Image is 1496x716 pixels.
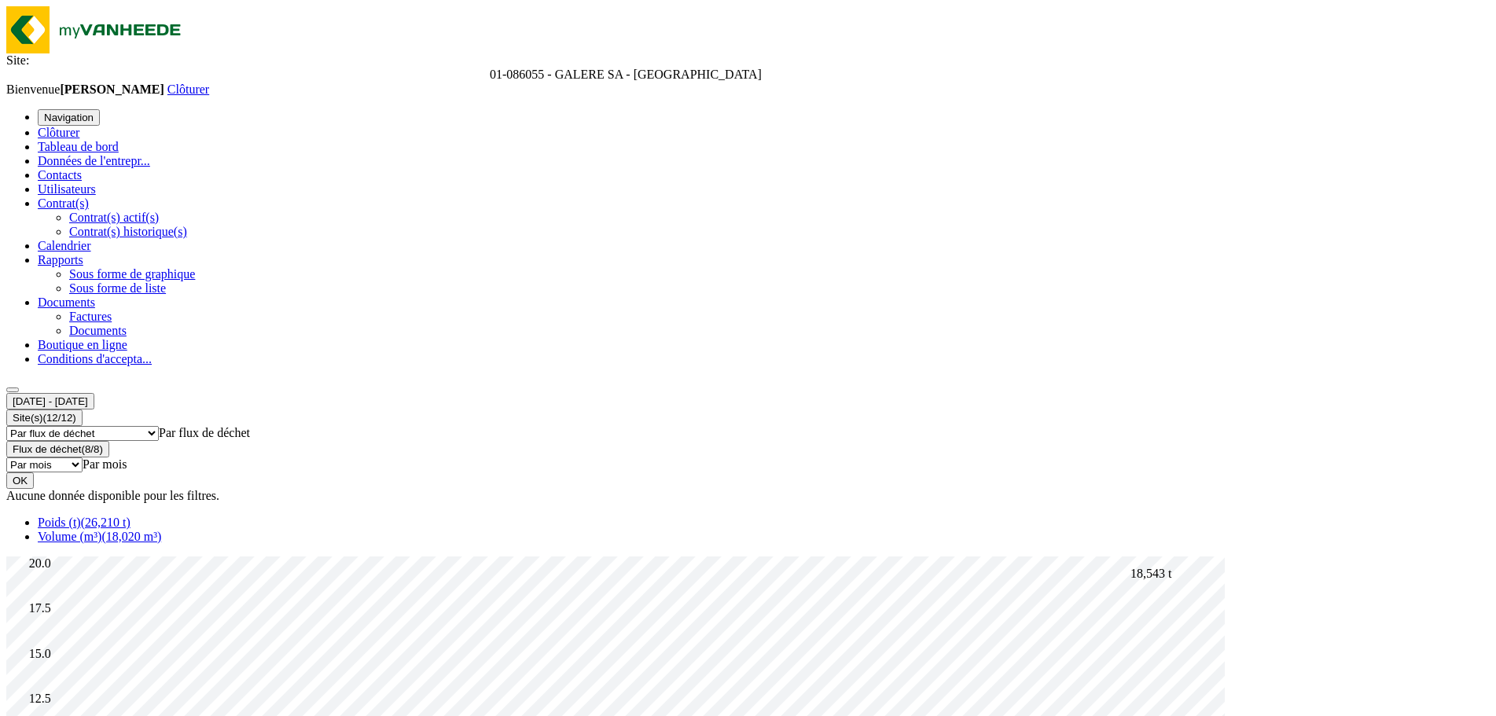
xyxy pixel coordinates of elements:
[44,112,94,123] span: Navigation
[69,211,159,224] a: Contrat(s) actif(s)
[38,253,83,266] a: Rapports
[167,83,209,96] a: Clôturer
[81,516,130,529] span: (26,210 t)
[43,412,76,424] count: (12/12)
[38,530,161,543] a: Volume (m³)
[81,443,102,455] count: (8/8)
[38,516,130,529] a: Poids (t)
[38,338,127,351] a: Boutique en ligne
[69,225,187,238] a: Contrat(s) historique(s)
[38,140,119,153] a: Tableau de bord
[6,472,34,489] button: OK
[60,83,164,96] strong: [PERSON_NAME]
[6,6,195,53] img: myVanheede
[6,83,167,96] span: Bienvenue
[490,68,762,81] span: 01-086055 - GALERE SA - EMBOURG
[159,426,250,439] span: Par flux de déchet
[83,457,127,471] span: Par mois
[38,126,79,139] a: Clôturer
[38,182,96,196] a: Utilisateurs
[38,352,152,365] a: Conditions d'accepta...
[69,267,195,281] a: Sous forme de graphique
[6,409,83,426] button: Site(s)(12/12)
[38,239,91,252] a: Calendrier
[69,281,166,295] a: Sous forme de liste
[38,196,89,210] a: Contrat(s)
[13,443,103,455] span: Flux de déchet
[101,530,161,543] span: (18,020 m³)
[69,310,112,323] a: Factures
[6,441,109,457] button: Flux de déchet(8/8)
[38,296,95,309] a: Documents
[38,168,82,182] a: Contacts
[1130,567,1171,581] div: 18,543 t
[6,393,94,409] button: [DATE] - [DATE]
[6,489,1490,503] div: Aucune donnée disponible pour les filtres.
[38,109,100,126] button: Navigation
[38,154,150,167] a: Données de l'entrepr...
[69,324,127,337] a: Documents
[6,53,29,67] span: Site:
[13,395,88,407] span: [DATE] - [DATE]
[13,412,76,424] span: Site(s)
